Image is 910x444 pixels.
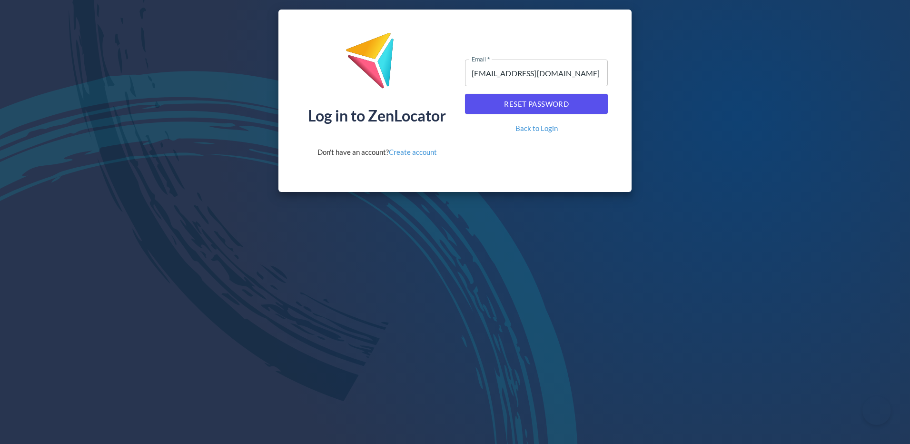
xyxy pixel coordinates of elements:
input: name@company.com [465,60,608,86]
div: Log in to ZenLocator [308,108,446,123]
a: Back to Login [515,123,558,133]
div: Don't have an account? [317,147,437,157]
span: Reset Password [475,98,597,110]
a: Create account [389,148,437,156]
button: Reset Password [465,94,608,114]
img: ZenLocator [345,32,409,96]
iframe: Toggle Customer Support [862,396,891,425]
